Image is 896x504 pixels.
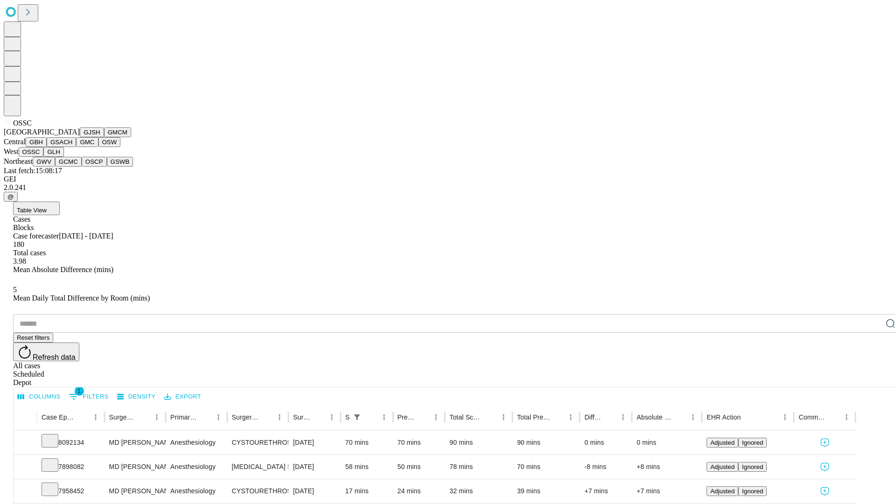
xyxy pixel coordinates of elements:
div: 0 mins [637,431,697,455]
button: Menu [89,411,102,424]
button: GBH [26,137,47,147]
button: Menu [429,411,442,424]
div: 70 mins [345,431,388,455]
span: 180 [13,240,24,248]
div: 58 mins [345,455,388,479]
button: OSW [98,137,121,147]
button: GSWB [107,157,133,167]
span: Refresh data [33,353,76,361]
div: Comments [798,413,826,421]
button: Menu [497,411,510,424]
button: Menu [564,411,577,424]
button: Sort [603,411,616,424]
div: Anesthesiology [170,479,222,503]
div: 50 mins [398,455,441,479]
button: Ignored [738,462,767,472]
button: Menu [212,411,225,424]
button: GMC [76,137,98,147]
div: Scheduled In Room Duration [345,413,350,421]
div: Difference [584,413,602,421]
button: Ignored [738,438,767,448]
div: [DATE] [293,479,336,503]
button: GWV [33,157,55,167]
button: Reset filters [13,333,53,343]
div: Anesthesiology [170,431,222,455]
button: Expand [18,435,32,451]
div: MD [PERSON_NAME] Md [109,479,161,503]
div: +7 mins [637,479,697,503]
div: [DATE] [293,455,336,479]
span: [DATE] - [DATE] [59,232,113,240]
div: [DATE] [293,431,336,455]
span: Table View [17,207,47,214]
div: 7958452 [42,479,100,503]
div: GEI [4,175,892,183]
span: Mean Absolute Difference (mins) [13,266,113,273]
button: Sort [416,411,429,424]
button: Table View [13,202,60,215]
button: Adjusted [707,462,738,472]
span: Mean Daily Total Difference by Room (mins) [13,294,150,302]
div: 90 mins [517,431,575,455]
div: Total Scheduled Duration [449,413,483,421]
span: Case forecaster [13,232,59,240]
button: Sort [364,411,378,424]
div: 24 mins [398,479,441,503]
button: Menu [325,411,338,424]
button: GJSH [80,127,104,137]
button: Expand [18,483,32,500]
button: Expand [18,459,32,476]
button: Menu [273,411,286,424]
button: GMCM [104,127,131,137]
button: Sort [76,411,89,424]
button: Sort [260,411,273,424]
button: OSCP [82,157,107,167]
div: 1 active filter [350,411,364,424]
div: EHR Action [707,413,741,421]
div: 7898082 [42,455,100,479]
div: CYSTOURETHROSCOPY [MEDICAL_DATA] WITH [MEDICAL_DATA] AND [MEDICAL_DATA] INSERTION [232,431,284,455]
div: 90 mins [449,431,508,455]
div: 17 mins [345,479,388,503]
div: MD [PERSON_NAME] Md [109,455,161,479]
div: Absolute Difference [637,413,672,421]
button: Density [115,390,158,404]
button: OSSC [19,147,44,157]
span: @ [7,193,14,200]
button: Sort [484,411,497,424]
button: Adjusted [707,486,738,496]
button: Sort [137,411,150,424]
div: 39 mins [517,479,575,503]
div: Primary Service [170,413,197,421]
button: Sort [312,411,325,424]
span: Total cases [13,249,46,257]
div: CYSTOURETHROSCOPY WITH [MEDICAL_DATA] REMOVAL SIMPLE [232,479,284,503]
span: 1 [75,386,84,396]
button: Select columns [15,390,63,404]
div: Surgery Date [293,413,311,421]
span: Ignored [742,463,763,470]
span: OSSC [13,119,32,127]
button: Sort [673,411,686,424]
button: Show filters [350,411,364,424]
span: Ignored [742,488,763,495]
span: Adjusted [710,439,735,446]
span: Reset filters [17,334,49,341]
button: Menu [616,411,630,424]
div: MD [PERSON_NAME] Md [109,431,161,455]
div: +7 mins [584,479,627,503]
button: @ [4,192,18,202]
div: -8 mins [584,455,627,479]
button: Menu [778,411,791,424]
div: Predicted In Room Duration [398,413,416,421]
span: 3.98 [13,257,26,265]
span: Northeast [4,157,33,165]
div: [MEDICAL_DATA] SURGICAL [232,455,284,479]
span: 5 [13,286,17,294]
div: 70 mins [398,431,441,455]
span: Adjusted [710,488,735,495]
div: 32 mins [449,479,508,503]
div: Case Epic Id [42,413,75,421]
div: 70 mins [517,455,575,479]
button: GCMC [55,157,82,167]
